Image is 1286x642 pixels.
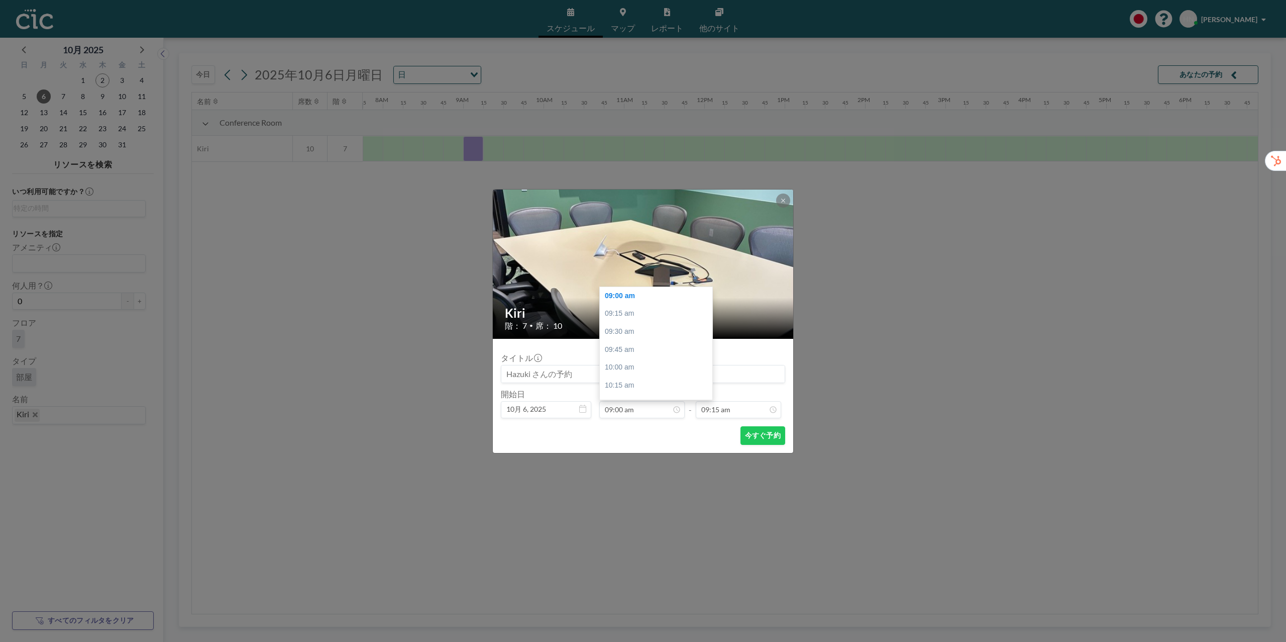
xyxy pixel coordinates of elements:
div: 09:15 am [600,305,712,323]
span: 階： 7 [505,321,527,331]
div: 09:30 am [600,323,712,341]
span: 席： 10 [535,321,562,331]
div: 09:00 am [600,287,712,305]
span: - [689,393,692,415]
span: • [529,322,533,329]
div: 09:45 am [600,341,712,359]
label: タイトル [501,353,541,363]
div: 10:15 am [600,377,712,395]
div: 10:00 am [600,358,712,377]
img: 537.jpeg [493,63,794,465]
div: 10:30 am [600,394,712,412]
h2: Kiri [505,306,782,321]
input: Hazuki さんの予約 [501,365,785,383]
label: 開始日 [501,389,525,399]
button: 今すぐ予約 [740,426,785,445]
